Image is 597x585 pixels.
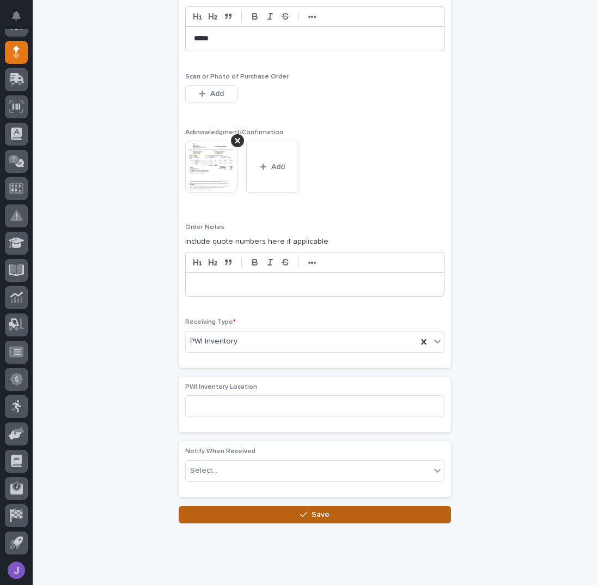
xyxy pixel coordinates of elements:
button: ••• [304,256,320,269]
button: users-avatar [5,559,28,582]
button: Save [179,506,451,523]
p: include quote numbers here if applicable [185,236,444,248]
span: Notify When Received [185,448,255,455]
span: Add [210,90,224,98]
button: ••• [304,10,320,23]
button: Notifications [5,4,28,27]
span: Save [312,511,330,518]
span: Order Notes [185,224,224,231]
strong: ••• [308,258,316,267]
strong: ••• [308,13,316,21]
button: Add [185,85,237,102]
span: Scan or Photo of Purchase Order [185,74,289,80]
span: Receiving Type [185,319,236,325]
span: Acknowledgment/Confirmation [185,129,283,136]
div: Notifications [14,11,28,28]
span: Add [271,163,285,171]
span: PWI Inventory [190,336,237,347]
button: Add [246,141,298,193]
span: PWI Inventory Location [185,384,257,390]
div: Select... [190,465,217,477]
